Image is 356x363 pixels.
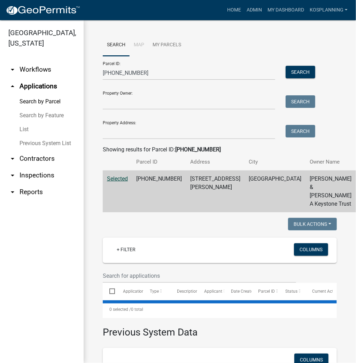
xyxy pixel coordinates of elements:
span: Date Created [231,289,255,294]
button: Search [286,95,315,108]
button: Columns [294,243,328,256]
th: City [245,154,305,170]
input: Search for applications [103,269,296,283]
a: Home [224,3,244,17]
span: Status [285,289,297,294]
button: Search [286,125,315,137]
datatable-header-cell: Current Activity [305,283,333,300]
datatable-header-cell: Status [279,283,306,300]
datatable-header-cell: Application Number [116,283,143,300]
span: Description [177,289,198,294]
td: [STREET_ADDRESS][PERSON_NAME] [186,171,245,213]
td: [PHONE_NUMBER] [132,171,186,213]
a: + Filter [111,243,141,256]
div: 0 total [103,301,337,318]
i: arrow_drop_down [8,65,17,74]
i: arrow_drop_up [8,82,17,90]
th: Owner Name [305,154,356,170]
td: [PERSON_NAME] & [PERSON_NAME] A Keystone Trust [305,171,356,213]
datatable-header-cell: Select [103,283,116,300]
a: Search [103,34,130,56]
datatable-header-cell: Type [143,283,170,300]
span: Parcel ID [258,289,275,294]
a: kosplanning [307,3,350,17]
i: arrow_drop_down [8,171,17,180]
strong: [PHONE_NUMBER] [175,146,221,153]
span: 0 selected / [109,307,131,312]
datatable-header-cell: Date Created [224,283,251,300]
button: Bulk Actions [288,218,337,230]
span: Applicant [204,289,222,294]
h3: Previous System Data [103,318,337,340]
a: My Parcels [148,34,185,56]
div: Showing results for Parcel ID: [103,145,337,154]
datatable-header-cell: Parcel ID [251,283,279,300]
i: arrow_drop_down [8,155,17,163]
button: Search [286,66,315,78]
span: Application Number [123,289,161,294]
span: Current Activity [312,289,341,294]
td: [GEOGRAPHIC_DATA] [245,171,305,213]
a: Selected [107,175,128,182]
th: Address [186,154,245,170]
datatable-header-cell: Description [170,283,198,300]
span: Type [150,289,159,294]
i: arrow_drop_down [8,188,17,196]
th: Parcel ID [132,154,186,170]
datatable-header-cell: Applicant [197,283,224,300]
a: My Dashboard [265,3,307,17]
a: Admin [244,3,265,17]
